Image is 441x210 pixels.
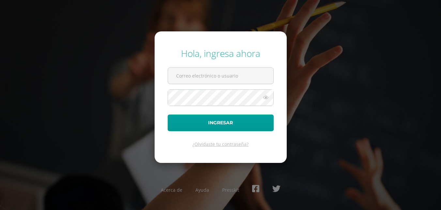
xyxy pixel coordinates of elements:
[168,114,274,131] button: Ingresar
[222,187,239,193] a: Presskit
[192,141,249,147] a: ¿Olvidaste tu contraseña?
[161,187,182,193] a: Acerca de
[195,187,209,193] a: Ayuda
[168,68,273,84] input: Correo electrónico o usuario
[168,47,274,60] div: Hola, ingresa ahora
